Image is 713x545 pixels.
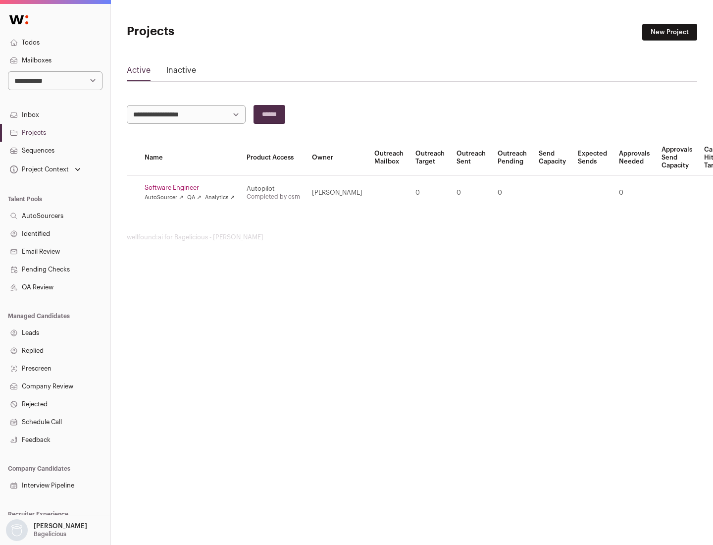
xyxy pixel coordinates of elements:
[247,185,300,193] div: Autopilot
[205,194,234,202] a: Analytics ↗
[613,176,656,210] td: 0
[492,176,533,210] td: 0
[533,140,572,176] th: Send Capacity
[4,519,89,541] button: Open dropdown
[127,24,317,40] h1: Projects
[368,140,409,176] th: Outreach Mailbox
[247,194,300,200] a: Completed by csm
[241,140,306,176] th: Product Access
[306,140,368,176] th: Owner
[145,194,183,202] a: AutoSourcer ↗
[166,64,196,80] a: Inactive
[8,163,83,176] button: Open dropdown
[8,165,69,173] div: Project Context
[34,530,66,538] p: Bagelicious
[34,522,87,530] p: [PERSON_NAME]
[4,10,34,30] img: Wellfound
[145,184,235,192] a: Software Engineer
[409,176,451,210] td: 0
[656,140,698,176] th: Approvals Send Capacity
[451,140,492,176] th: Outreach Sent
[127,233,697,241] footer: wellfound:ai for Bagelicious - [PERSON_NAME]
[642,24,697,41] a: New Project
[492,140,533,176] th: Outreach Pending
[451,176,492,210] td: 0
[6,519,28,541] img: nopic.png
[409,140,451,176] th: Outreach Target
[139,140,241,176] th: Name
[187,194,201,202] a: QA ↗
[613,140,656,176] th: Approvals Needed
[572,140,613,176] th: Expected Sends
[306,176,368,210] td: [PERSON_NAME]
[127,64,151,80] a: Active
